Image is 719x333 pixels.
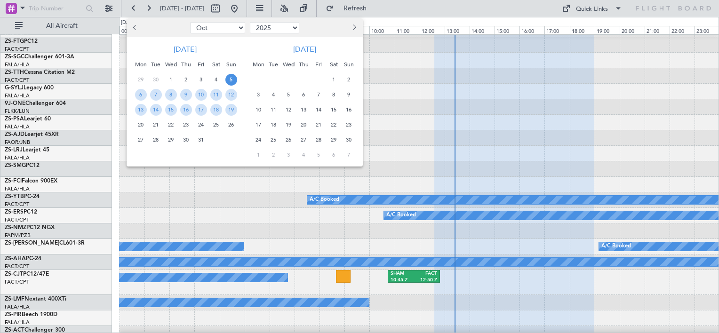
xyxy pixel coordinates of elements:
[150,104,162,116] span: 14
[180,134,192,146] span: 30
[328,74,340,86] span: 1
[341,117,356,132] div: 23-11-2025
[281,132,296,147] div: 26-11-2025
[165,104,177,116] span: 15
[313,149,325,161] span: 5
[343,119,355,131] span: 23
[266,117,281,132] div: 18-11-2025
[341,102,356,117] div: 16-11-2025
[326,57,341,72] div: Sat
[328,104,340,116] span: 15
[268,104,280,116] span: 11
[313,89,325,101] span: 7
[296,87,311,102] div: 6-11-2025
[193,72,208,87] div: 3-10-2025
[343,134,355,146] span: 30
[225,104,237,116] span: 19
[135,74,147,86] span: 29
[326,87,341,102] div: 8-11-2025
[165,74,177,86] span: 1
[163,72,178,87] div: 1-10-2025
[195,134,207,146] span: 31
[251,102,266,117] div: 10-11-2025
[163,102,178,117] div: 15-10-2025
[283,104,295,116] span: 12
[311,57,326,72] div: Fri
[298,89,310,101] span: 6
[341,87,356,102] div: 9-11-2025
[208,57,224,72] div: Sat
[343,104,355,116] span: 16
[296,102,311,117] div: 13-11-2025
[224,57,239,72] div: Sun
[165,89,177,101] span: 8
[343,89,355,101] span: 9
[266,87,281,102] div: 4-11-2025
[195,89,207,101] span: 10
[251,147,266,162] div: 1-12-2025
[148,102,163,117] div: 14-10-2025
[343,74,355,86] span: 2
[311,132,326,147] div: 28-11-2025
[148,132,163,147] div: 28-10-2025
[193,87,208,102] div: 10-10-2025
[225,89,237,101] span: 12
[328,119,340,131] span: 22
[150,74,162,86] span: 30
[326,117,341,132] div: 22-11-2025
[296,132,311,147] div: 27-11-2025
[178,117,193,132] div: 23-10-2025
[208,72,224,87] div: 4-10-2025
[178,57,193,72] div: Thu
[313,119,325,131] span: 21
[133,87,148,102] div: 6-10-2025
[133,102,148,117] div: 13-10-2025
[341,132,356,147] div: 30-11-2025
[298,134,310,146] span: 27
[298,104,310,116] span: 13
[210,89,222,101] span: 11
[326,72,341,87] div: 1-11-2025
[150,134,162,146] span: 28
[326,147,341,162] div: 6-12-2025
[283,119,295,131] span: 19
[130,20,141,35] button: Previous month
[349,20,359,35] button: Next month
[251,132,266,147] div: 24-11-2025
[208,87,224,102] div: 11-10-2025
[178,102,193,117] div: 16-10-2025
[195,119,207,131] span: 24
[266,147,281,162] div: 2-12-2025
[165,119,177,131] span: 22
[225,74,237,86] span: 5
[298,119,310,131] span: 20
[311,102,326,117] div: 14-11-2025
[268,89,280,101] span: 4
[180,74,192,86] span: 2
[328,89,340,101] span: 8
[150,89,162,101] span: 7
[178,72,193,87] div: 2-10-2025
[281,102,296,117] div: 12-11-2025
[165,134,177,146] span: 29
[343,149,355,161] span: 7
[180,89,192,101] span: 9
[313,134,325,146] span: 28
[281,117,296,132] div: 19-11-2025
[253,119,264,131] span: 17
[296,57,311,72] div: Thu
[135,104,147,116] span: 13
[268,149,280,161] span: 2
[195,104,207,116] span: 17
[224,102,239,117] div: 19-10-2025
[210,74,222,86] span: 4
[311,147,326,162] div: 5-12-2025
[328,149,340,161] span: 6
[163,117,178,132] div: 22-10-2025
[283,134,295,146] span: 26
[296,117,311,132] div: 20-11-2025
[296,147,311,162] div: 4-12-2025
[326,132,341,147] div: 29-11-2025
[133,72,148,87] div: 29-9-2025
[133,57,148,72] div: Mon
